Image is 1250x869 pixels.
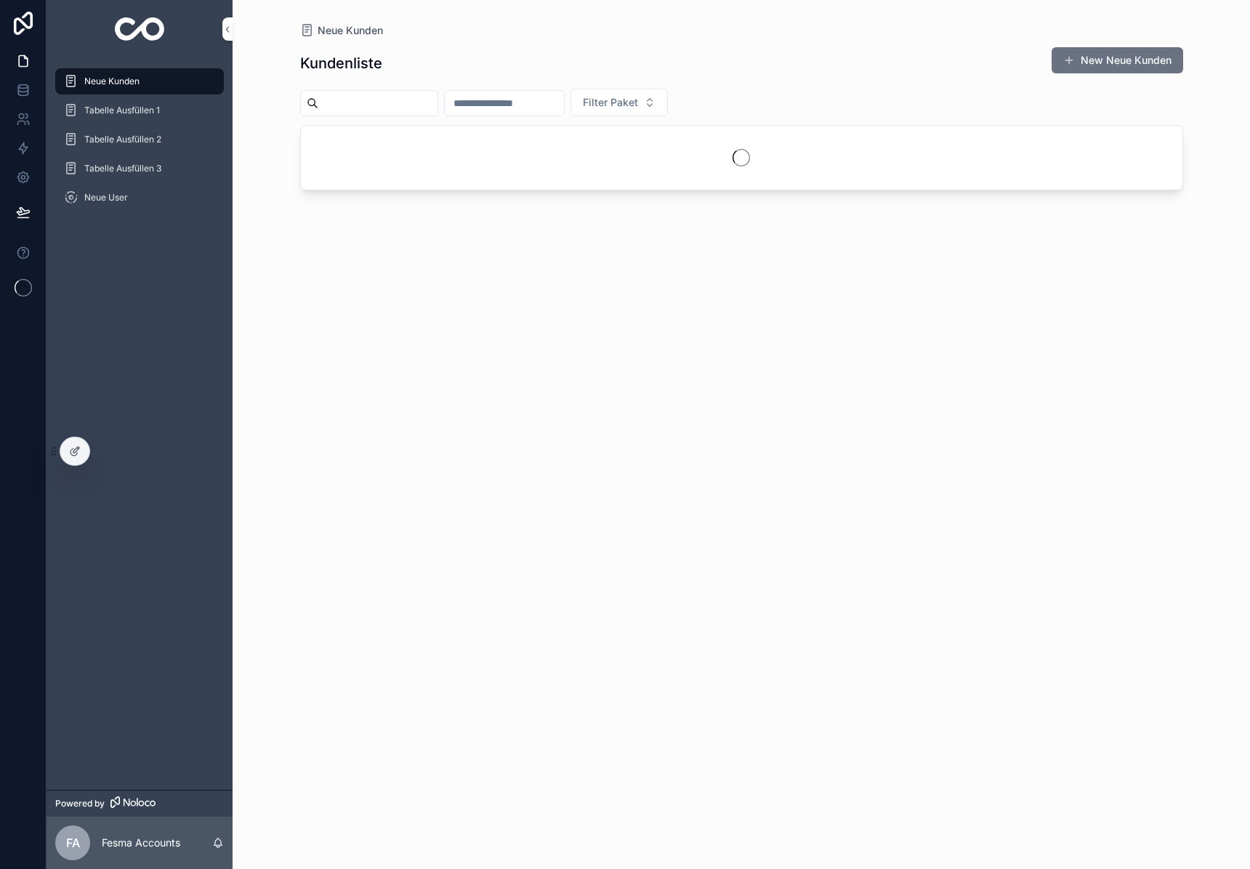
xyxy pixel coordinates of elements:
[102,836,180,850] p: Fesma Accounts
[47,58,233,230] div: scrollable content
[55,185,224,211] a: Neue User
[84,76,140,87] span: Neue Kunden
[318,23,383,38] span: Neue Kunden
[47,790,233,817] a: Powered by
[300,53,382,73] h1: Kundenliste
[66,834,80,852] span: FA
[55,68,224,94] a: Neue Kunden
[55,798,105,809] span: Powered by
[570,89,668,116] button: Select Button
[84,134,161,145] span: Tabelle Ausfüllen 2
[84,105,160,116] span: Tabelle Ausfüllen 1
[300,23,383,38] a: Neue Kunden
[1052,47,1183,73] button: New Neue Kunden
[84,163,161,174] span: Tabelle Ausfüllen 3
[55,97,224,124] a: Tabelle Ausfüllen 1
[115,17,165,41] img: App logo
[55,155,224,182] a: Tabelle Ausfüllen 3
[583,95,638,110] span: Filter Paket
[84,192,128,203] span: Neue User
[55,126,224,153] a: Tabelle Ausfüllen 2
